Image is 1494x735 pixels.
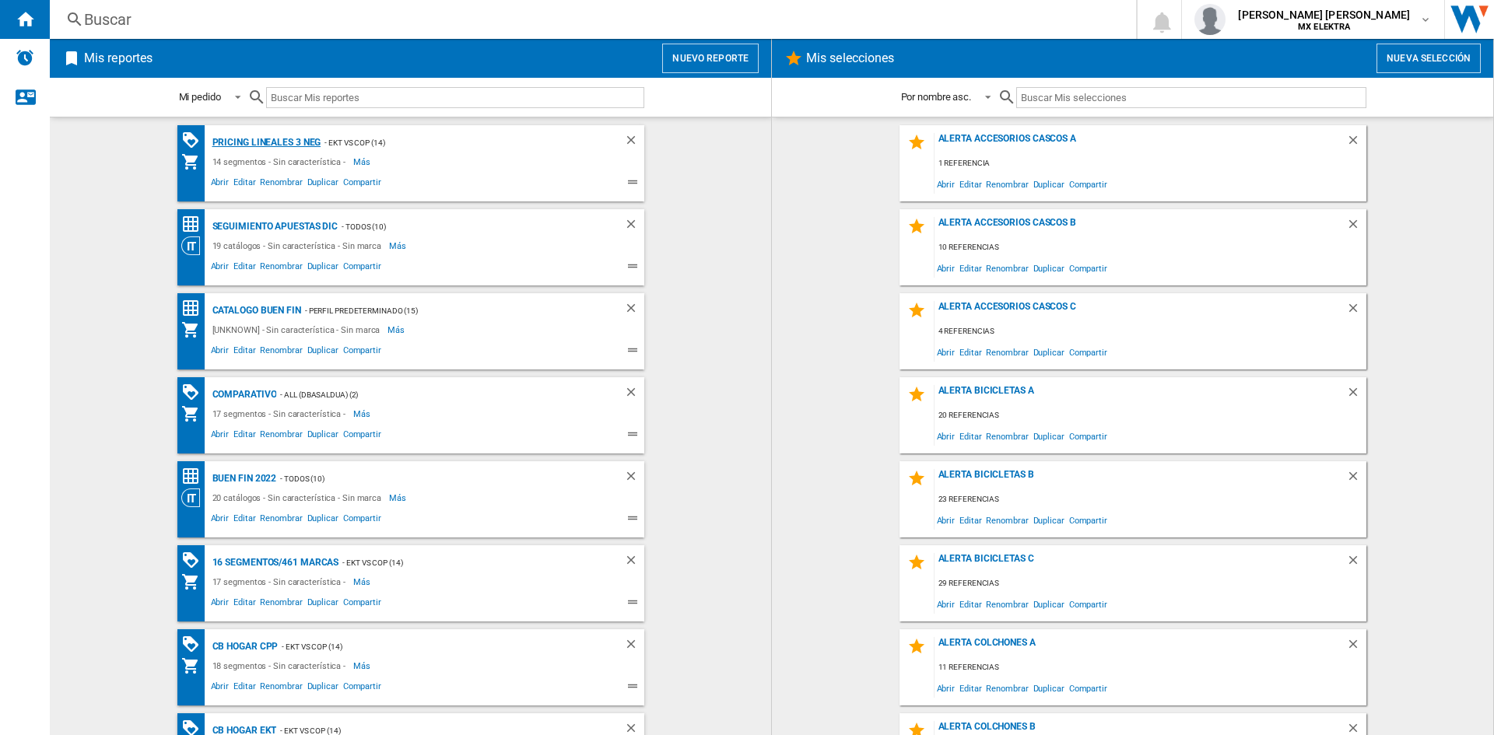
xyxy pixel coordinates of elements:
[305,511,341,530] span: Duplicar
[341,427,384,446] span: Compartir
[276,385,592,404] div: - ALL (dbasaldua) (2)
[1067,341,1110,362] span: Compartir
[1346,469,1366,490] div: Borrar
[935,574,1366,593] div: 29 referencias
[16,48,34,67] img: alerts-logo.svg
[341,679,384,698] span: Compartir
[209,595,232,614] span: Abrir
[957,425,984,446] span: Editar
[935,257,958,278] span: Abrir
[1031,341,1067,362] span: Duplicar
[935,406,1366,425] div: 20 referencias
[305,679,341,698] span: Duplicar
[341,343,384,362] span: Compartir
[957,677,984,698] span: Editar
[353,572,373,591] span: Más
[353,656,373,675] span: Más
[935,658,1366,677] div: 11 referencias
[388,320,407,339] span: Más
[957,593,984,614] span: Editar
[181,383,209,402] div: Matriz de PROMOCIONES
[209,301,301,320] div: CATALOGO BUEN FIN
[624,553,644,572] div: Borrar
[341,511,384,530] span: Compartir
[181,404,209,423] div: Mi colección
[209,679,232,698] span: Abrir
[935,322,1366,341] div: 4 referencias
[935,154,1366,173] div: 1 referencia
[301,301,593,320] div: - Perfil predeterminado (15)
[935,637,1346,658] div: Alerta Colchones A
[209,343,232,362] span: Abrir
[258,175,304,194] span: Renombrar
[1031,593,1067,614] span: Duplicar
[209,259,232,278] span: Abrir
[231,427,258,446] span: Editar
[389,236,409,255] span: Más
[1067,677,1110,698] span: Compartir
[662,44,759,73] button: Nuevo reporte
[935,553,1346,574] div: Alerta Bicicletas C
[84,9,1096,30] div: Buscar
[209,217,338,236] div: Seguimiento Apuestas Dic
[1031,173,1067,194] span: Duplicar
[209,488,390,507] div: 20 catálogos - Sin característica - Sin marca
[338,217,592,236] div: - Todos (10)
[258,343,304,362] span: Renombrar
[935,490,1366,509] div: 23 referencias
[1067,509,1110,530] span: Compartir
[353,152,373,171] span: Más
[305,595,341,614] span: Duplicar
[231,259,258,278] span: Editar
[624,469,644,488] div: Borrar
[1238,7,1410,23] span: [PERSON_NAME] [PERSON_NAME]
[209,133,321,152] div: Pricing lineales 3 neg
[624,385,644,404] div: Borrar
[181,299,209,318] div: Matriz de precios
[1346,385,1366,406] div: Borrar
[1067,257,1110,278] span: Compartir
[209,469,277,488] div: Buen Fin 2022
[209,572,354,591] div: 17 segmentos - Sin característica -
[305,175,341,194] span: Duplicar
[1346,553,1366,574] div: Borrar
[181,551,209,570] div: Matriz de PROMOCIONES
[1346,637,1366,658] div: Borrar
[1067,593,1110,614] span: Compartir
[984,257,1030,278] span: Renombrar
[624,217,644,236] div: Borrar
[341,595,384,614] span: Compartir
[209,553,339,572] div: 16 segmentos/461 marcas
[957,257,984,278] span: Editar
[984,173,1030,194] span: Renombrar
[209,175,232,194] span: Abrir
[231,511,258,530] span: Editar
[935,173,958,194] span: Abrir
[957,173,984,194] span: Editar
[1031,677,1067,698] span: Duplicar
[803,44,898,73] h2: Mis selecciones
[935,238,1366,257] div: 10 referencias
[341,175,384,194] span: Compartir
[181,236,209,255] div: Visión Categoría
[81,44,156,73] h2: Mis reportes
[258,679,304,698] span: Renombrar
[278,637,592,656] div: - EKT vs Cop (14)
[209,152,354,171] div: 14 segmentos - Sin característica -
[181,656,209,675] div: Mi colección
[1194,4,1226,35] img: profile.jpg
[209,427,232,446] span: Abrir
[935,133,1346,154] div: Alerta Accesorios Cascos A
[935,593,958,614] span: Abrir
[181,572,209,591] div: Mi colección
[209,637,279,656] div: CB Hogar CPP
[984,593,1030,614] span: Renombrar
[1346,301,1366,322] div: Borrar
[1031,509,1067,530] span: Duplicar
[935,341,958,362] span: Abrir
[935,301,1346,322] div: Alerta Accesorios Cascos C
[231,595,258,614] span: Editar
[957,341,984,362] span: Editar
[1016,87,1366,108] input: Buscar Mis selecciones
[935,217,1346,238] div: Alerta Accesorios Cascos B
